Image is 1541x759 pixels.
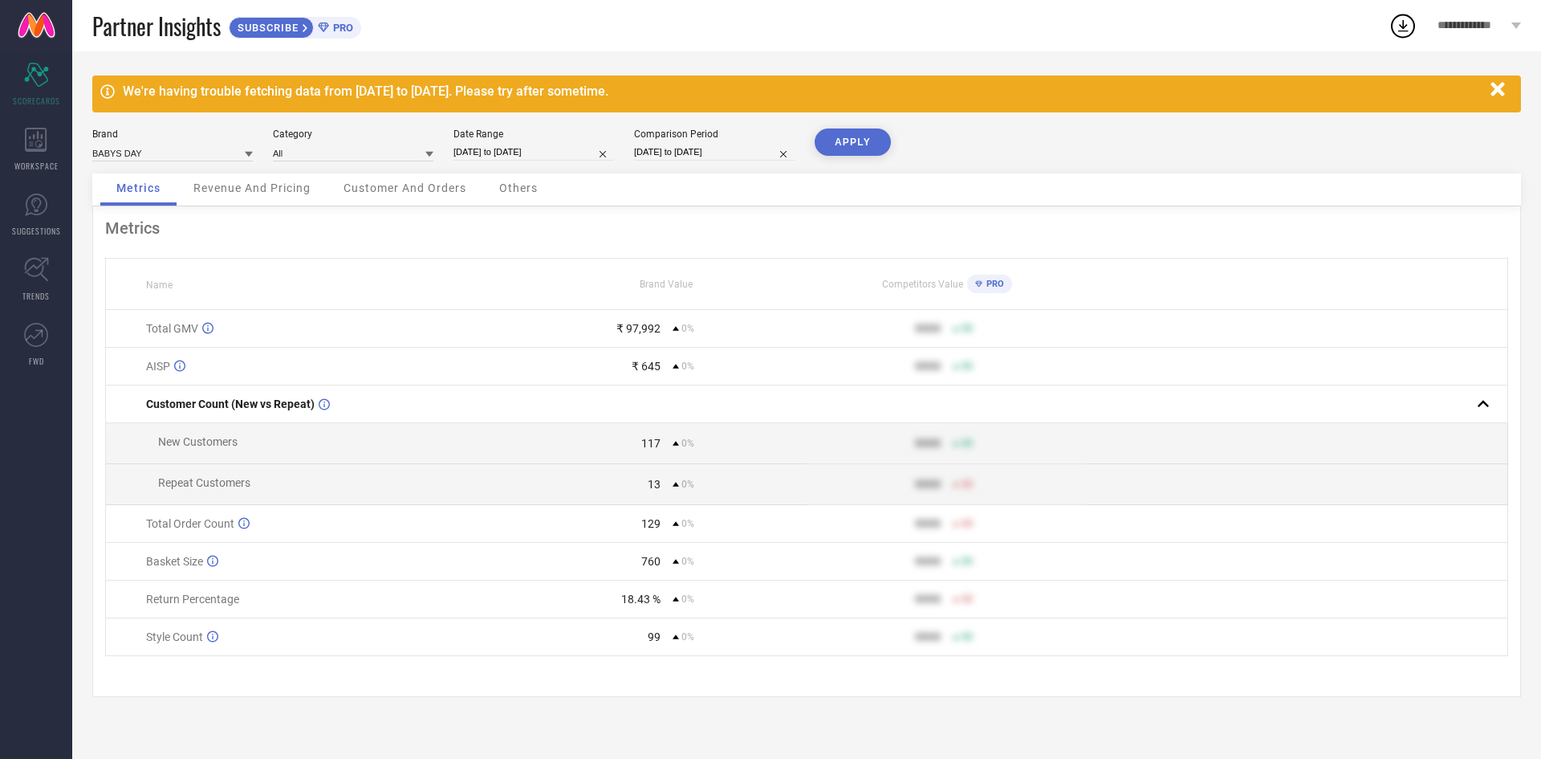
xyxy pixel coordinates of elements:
input: Select date range [453,144,614,161]
span: 0% [681,438,694,449]
span: PRO [329,22,353,34]
div: 9999 [915,478,941,491]
span: SCORECARDS [13,95,60,107]
span: 0% [681,631,694,643]
span: Repeat Customers [158,476,250,489]
div: ₹ 645 [632,360,661,373]
div: 9999 [915,437,941,450]
span: Customer And Orders [344,182,466,194]
span: WORKSPACE [14,160,59,172]
div: 13 [648,478,661,491]
div: Metrics [105,218,1508,238]
div: 18.43 % [621,593,661,606]
div: 9999 [915,360,941,373]
button: APPLY [815,129,891,156]
div: 129 [641,517,661,530]
span: 50 [962,518,973,529]
span: Customer Count (New vs Repeat) [146,398,315,410]
div: 9999 [915,322,941,335]
div: Date Range [453,129,614,140]
span: Competitors Value [882,279,963,290]
div: Category [273,129,433,140]
div: Brand [92,129,253,140]
span: Return Percentage [146,593,239,606]
span: SUGGESTIONS [12,225,61,237]
span: 0% [681,594,694,605]
span: Total Order Count [146,517,234,530]
span: Partner Insights [92,10,221,43]
div: 760 [641,555,661,568]
div: ₹ 97,992 [616,322,661,335]
div: Open download list [1389,11,1417,40]
span: 50 [962,594,973,605]
span: AISP [146,360,170,373]
span: Others [499,182,538,194]
span: Basket Size [146,555,203,568]
div: Comparison Period [634,129,795,140]
span: 50 [962,361,973,372]
span: Revenue And Pricing [193,182,311,194]
div: 9999 [915,517,941,530]
span: PRO [982,279,1004,289]
span: 50 [962,479,973,490]
div: 99 [648,630,661,643]
span: Brand Value [640,279,693,290]
input: Select comparison period [634,144,795,161]
span: 0% [681,361,694,372]
span: Total GMV [146,322,198,335]
span: Name [146,280,173,291]
span: Style Count [146,630,203,643]
span: 50 [962,438,973,449]
span: SUBSCRIBE [230,22,303,34]
span: Metrics [116,182,161,194]
div: 9999 [915,593,941,606]
span: 50 [962,323,973,334]
a: SUBSCRIBEPRO [229,13,361,39]
span: New Customers [158,435,238,448]
span: 0% [681,518,694,529]
span: FWD [29,355,44,367]
span: TRENDS [22,290,50,302]
div: 117 [641,437,661,450]
span: 0% [681,479,694,490]
span: 50 [962,556,973,567]
div: 9999 [915,555,941,568]
span: 0% [681,323,694,334]
div: We're having trouble fetching data from [DATE] to [DATE]. Please try after sometime. [123,84,1482,99]
span: 0% [681,556,694,567]
span: 50 [962,631,973,643]
div: 9999 [915,630,941,643]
